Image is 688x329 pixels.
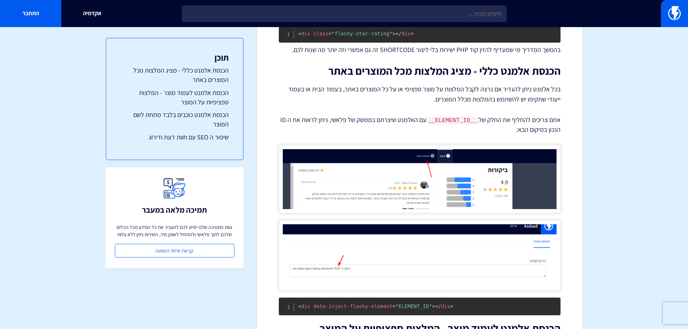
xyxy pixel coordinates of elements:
span: div [298,303,310,309]
span: div [435,303,450,309]
span: ELEMENT_ID [393,303,432,309]
span: > [393,31,395,36]
input: חיפוש מהיר... [182,5,507,22]
a: קביעת שיחת הטמעה [115,244,234,257]
span: </ [435,303,441,309]
h3: תוכן [121,53,229,62]
span: = [393,303,395,309]
p: אתם צריכים להחליף את החלק של עם האלמנט שיצרתם בממשק של פלאשי, ניתן לראות את ה ID הנכון במיקום הבא: [279,115,561,134]
h2: הכנסת אלמנט כללי - מציג המלצות מכל המוצרים באתר [279,65,561,77]
a: הכנסת אלמנט כללי - מציג המלצות מכל המוצרים באתר [121,66,229,84]
p: בכל אלמנט ניתן להגדיר אם נרצה לקבל המלצות על מוצר ספציפי או על כל המוצרים באתר, בעמוד הבית או בעמ... [279,84,561,104]
h3: תמיכה מלאה במעבר [142,205,207,214]
span: flashy-star-rating [329,31,393,36]
span: " [395,303,398,309]
span: " [332,31,334,36]
p: צוות התמיכה שלנו יסייע לכם להעביר את כל המידע מכל הכלים שלכם לתוך פלאשי ולהתחיל לשווק מיד, השירות... [115,224,234,238]
a: הכנסת אלמנט כוכבים בלבד מתחת לשם המוצר [121,110,229,129]
span: > [411,31,414,36]
span: < [298,303,301,309]
span: </ [395,31,402,36]
span: div [395,31,411,36]
a: הכנסת אלמנט לעמוד מוצר - המלצות ספציפיות על המוצר [121,88,229,107]
span: < [298,31,301,36]
span: " [429,303,432,309]
span: class [313,31,328,36]
span: " [389,31,392,36]
span: > [432,303,435,309]
code: __ELEMENT_ID__ [427,117,479,125]
span: div [298,31,310,36]
span: data-inject-flashy-element [313,303,392,309]
span: > [450,303,453,309]
a: שיפור ה SEO עם חוות דעת ודירוג [121,133,229,142]
p: בהמשך המדריך מי שמעדיף להזין קוד PHP ישירות בלי ליצור SHORTCODE זה גם אפשרי וזה יותר מה שנוח לכם. [279,45,561,55]
span: = [329,31,332,36]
